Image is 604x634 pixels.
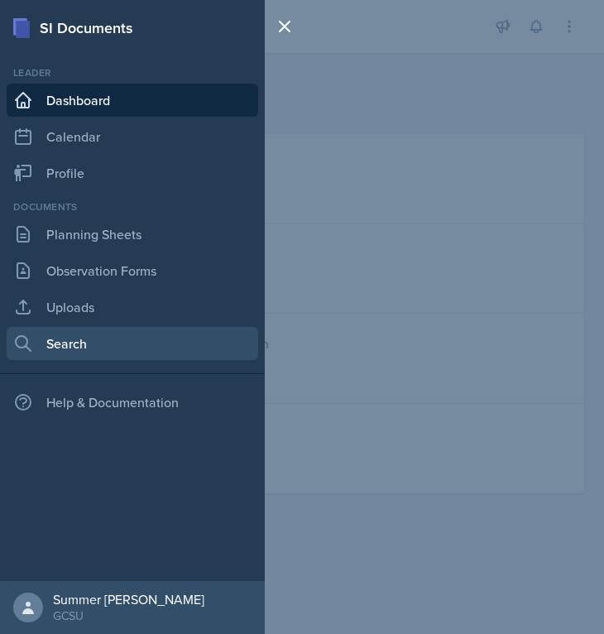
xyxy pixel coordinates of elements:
[7,327,258,360] a: Search
[7,65,258,80] div: Leader
[53,608,204,624] div: GCSU
[53,591,204,608] div: Summer [PERSON_NAME]
[7,218,258,251] a: Planning Sheets
[7,291,258,324] a: Uploads
[7,156,258,190] a: Profile
[7,254,258,287] a: Observation Forms
[7,120,258,153] a: Calendar
[7,386,258,419] div: Help & Documentation
[7,199,258,214] div: Documents
[7,84,258,117] a: Dashboard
